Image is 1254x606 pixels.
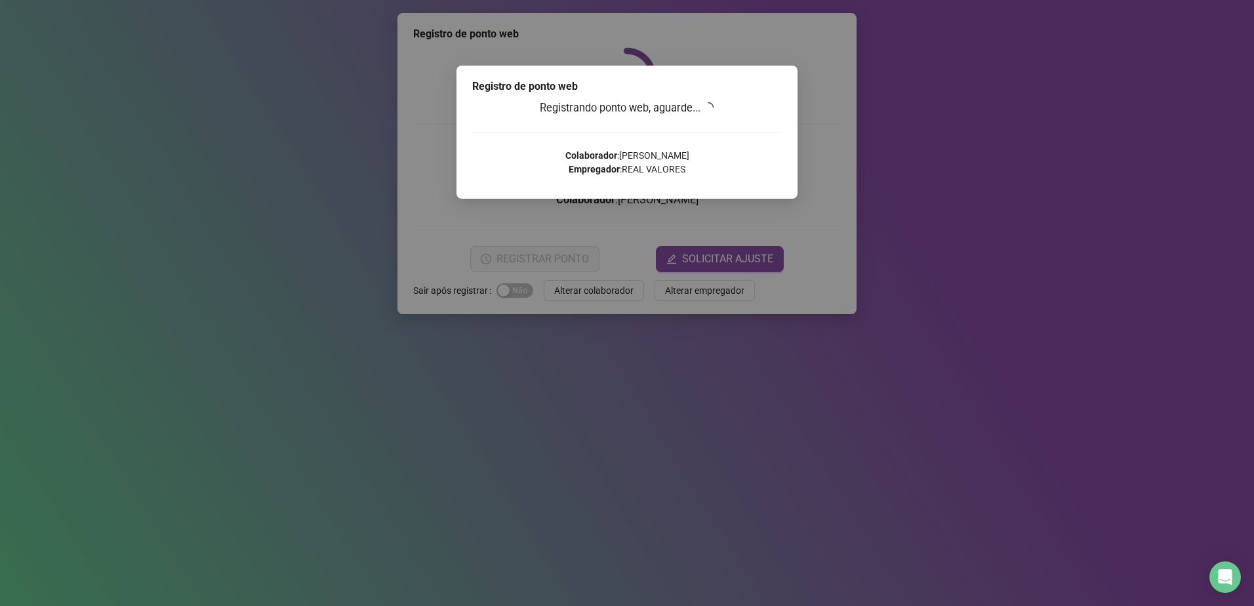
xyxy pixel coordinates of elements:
[1209,561,1241,593] div: Open Intercom Messenger
[472,100,782,117] h3: Registrando ponto web, aguarde...
[703,102,715,113] span: loading
[472,79,782,94] div: Registro de ponto web
[472,149,782,176] p: : [PERSON_NAME] : REAL VALORES
[565,150,617,161] strong: Colaborador
[569,164,620,174] strong: Empregador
